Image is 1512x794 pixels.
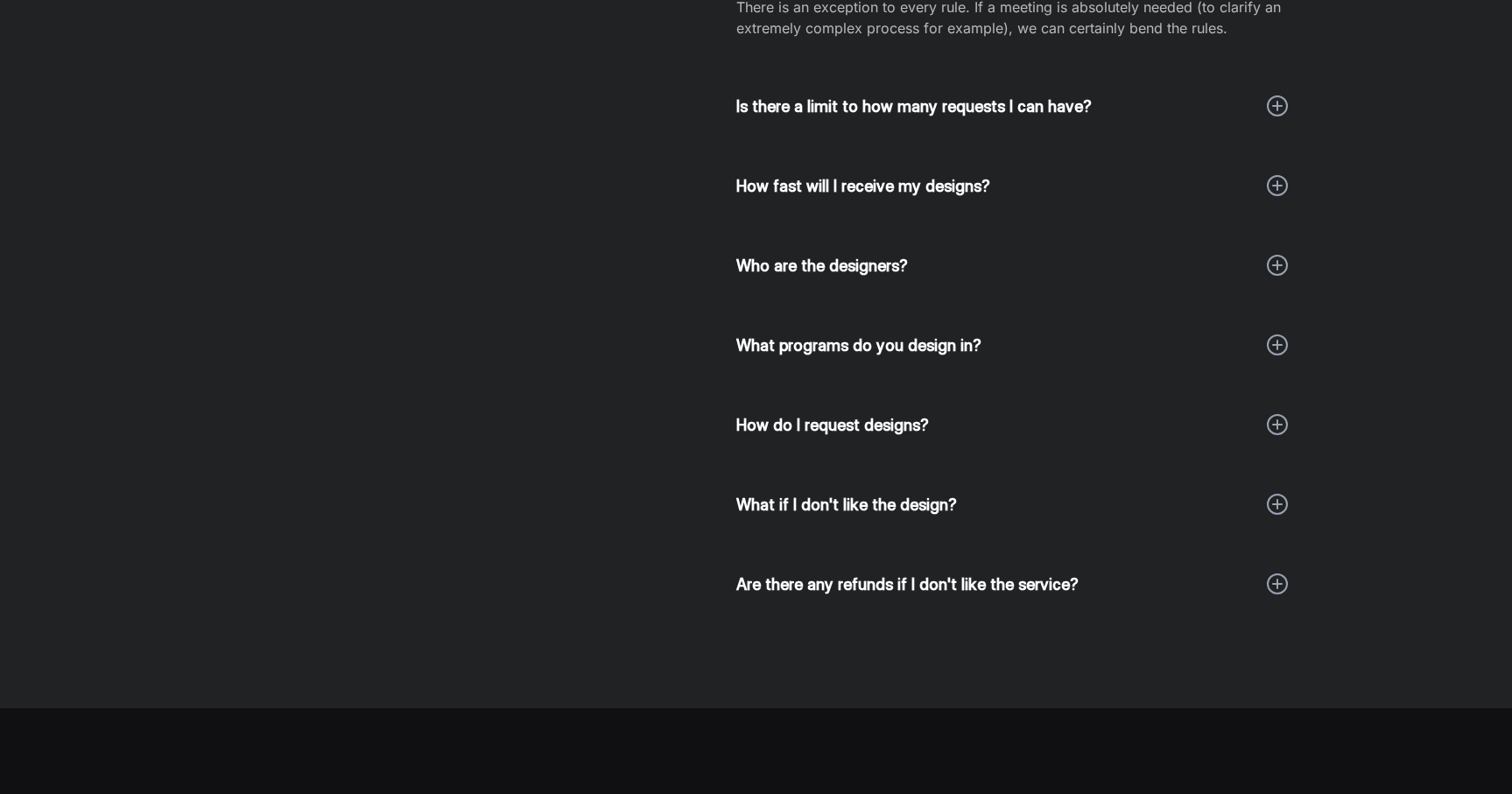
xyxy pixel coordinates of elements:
strong: Who are the designers? [736,256,907,275]
strong: Is there a limit to how many requests I can have? [736,97,1091,116]
strong: How fast will I receive my designs? [736,177,989,195]
strong: What if I don't like the design? [736,495,956,514]
strong: Are there any refunds if I don't like the service? [736,575,1078,594]
strong: What programs do you design in? [736,336,981,355]
strong: How do I request designs? [736,416,928,434]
